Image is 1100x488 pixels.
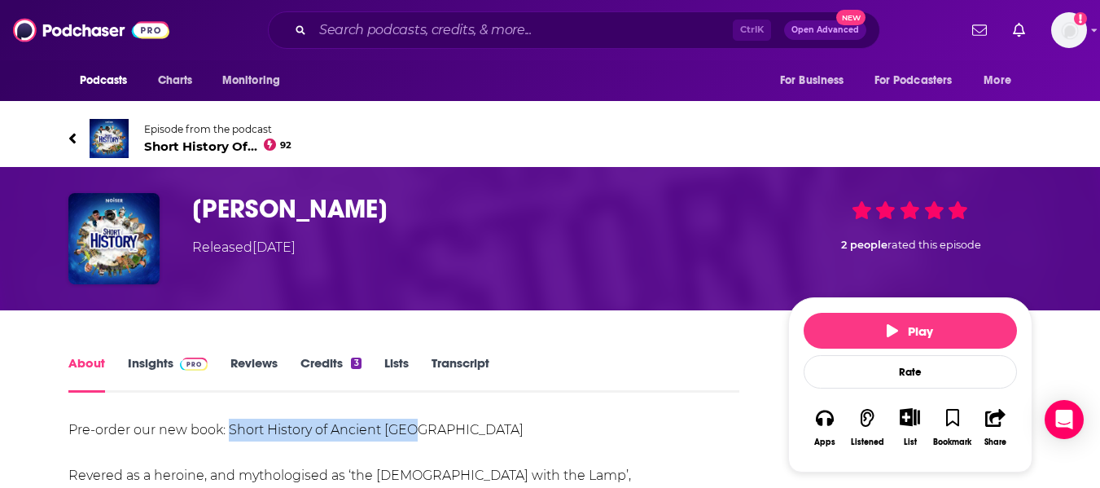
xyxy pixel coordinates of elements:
span: 92 [280,142,291,149]
button: open menu [211,65,301,96]
a: InsightsPodchaser Pro [128,355,208,393]
span: Play [887,323,933,339]
div: Search podcasts, credits, & more... [268,11,880,49]
span: Podcasts [80,69,128,92]
button: open menu [972,65,1032,96]
h1: Florence Nightingale [192,193,762,225]
span: rated this episode [887,239,981,251]
span: Charts [158,69,193,92]
span: Open Advanced [791,26,859,34]
span: Monitoring [222,69,280,92]
button: open menu [769,65,865,96]
span: Logged in as hconnor [1051,12,1087,48]
a: About [68,355,105,393]
div: Open Intercom Messenger [1045,400,1084,439]
a: Show notifications dropdown [966,16,993,44]
button: open menu [68,65,149,96]
div: Released [DATE] [192,238,296,257]
button: Open AdvancedNew [784,20,866,40]
img: Short History Of... [90,119,129,158]
button: Show profile menu [1051,12,1087,48]
img: Podchaser - Follow, Share and Rate Podcasts [13,15,169,46]
a: Credits3 [300,355,361,393]
div: Share [984,437,1006,447]
div: List [904,437,917,447]
div: Show More ButtonList [888,398,931,457]
div: Bookmark [933,437,971,447]
span: For Business [780,69,844,92]
div: Listened [851,437,884,447]
a: Charts [147,65,203,96]
div: Apps [814,437,835,447]
button: Play [804,313,1017,349]
a: Lists [384,355,409,393]
button: open menu [864,65,976,96]
a: Transcript [432,355,489,393]
span: Short History Of... [144,138,292,154]
button: Show More Button [893,408,927,426]
img: Florence Nightingale [68,193,160,284]
span: New [836,10,866,25]
button: Share [974,398,1016,457]
span: Episode from the podcast [144,123,292,135]
a: Reviews [230,355,278,393]
span: For Podcasters [874,69,953,92]
a: Show notifications dropdown [1006,16,1032,44]
a: Short History Of...Episode from the podcastShort History Of...92 [68,119,1032,158]
span: Ctrl K [733,20,771,41]
div: 3 [351,358,361,369]
svg: Add a profile image [1074,12,1087,25]
span: More [984,69,1011,92]
button: Apps [804,398,846,457]
div: Rate [804,355,1017,389]
button: Bookmark [931,398,974,457]
img: User Profile [1051,12,1087,48]
input: Search podcasts, credits, & more... [313,17,733,43]
span: 2 people [841,239,887,251]
img: Podchaser Pro [180,358,208,371]
button: Listened [846,398,888,457]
